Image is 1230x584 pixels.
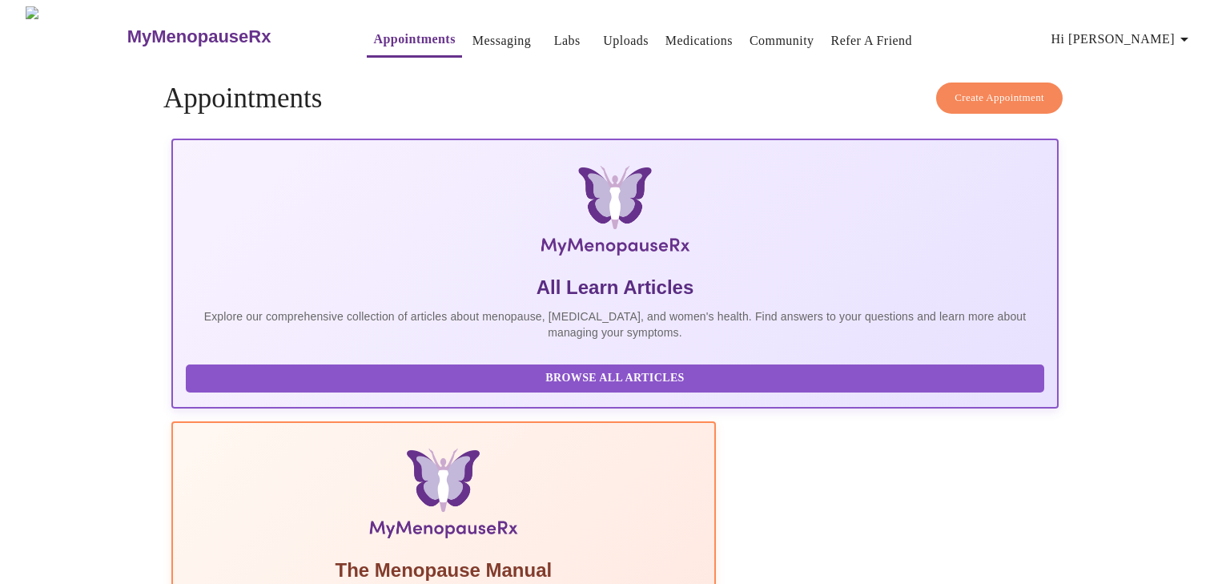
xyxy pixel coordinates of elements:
a: Uploads [603,30,649,52]
button: Messaging [466,25,537,57]
button: Medications [659,25,739,57]
span: Browse All Articles [202,369,1028,389]
span: Create Appointment [955,89,1044,107]
img: MyMenopauseRx Logo [26,6,125,66]
a: Medications [665,30,733,52]
button: Create Appointment [936,83,1063,114]
p: Explore our comprehensive collection of articles about menopause, [MEDICAL_DATA], and women's hea... [186,308,1044,340]
h5: All Learn Articles [186,275,1044,300]
h4: Appointments [163,83,1067,115]
a: Browse All Articles [186,370,1048,384]
button: Browse All Articles [186,364,1044,393]
a: Community [750,30,814,52]
a: Refer a Friend [831,30,913,52]
img: MyMenopauseRx Logo [319,166,910,262]
a: Labs [554,30,581,52]
span: Hi [PERSON_NAME] [1051,28,1194,50]
button: Labs [541,25,593,57]
button: Appointments [367,23,461,58]
button: Uploads [597,25,655,57]
button: Hi [PERSON_NAME] [1045,23,1200,55]
button: Community [743,25,821,57]
a: MyMenopauseRx [125,9,335,65]
button: Refer a Friend [825,25,919,57]
img: Menopause Manual [267,449,619,545]
h3: MyMenopauseRx [127,26,271,47]
h5: The Menopause Manual [186,558,701,583]
a: Messaging [472,30,531,52]
a: Appointments [373,28,455,50]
